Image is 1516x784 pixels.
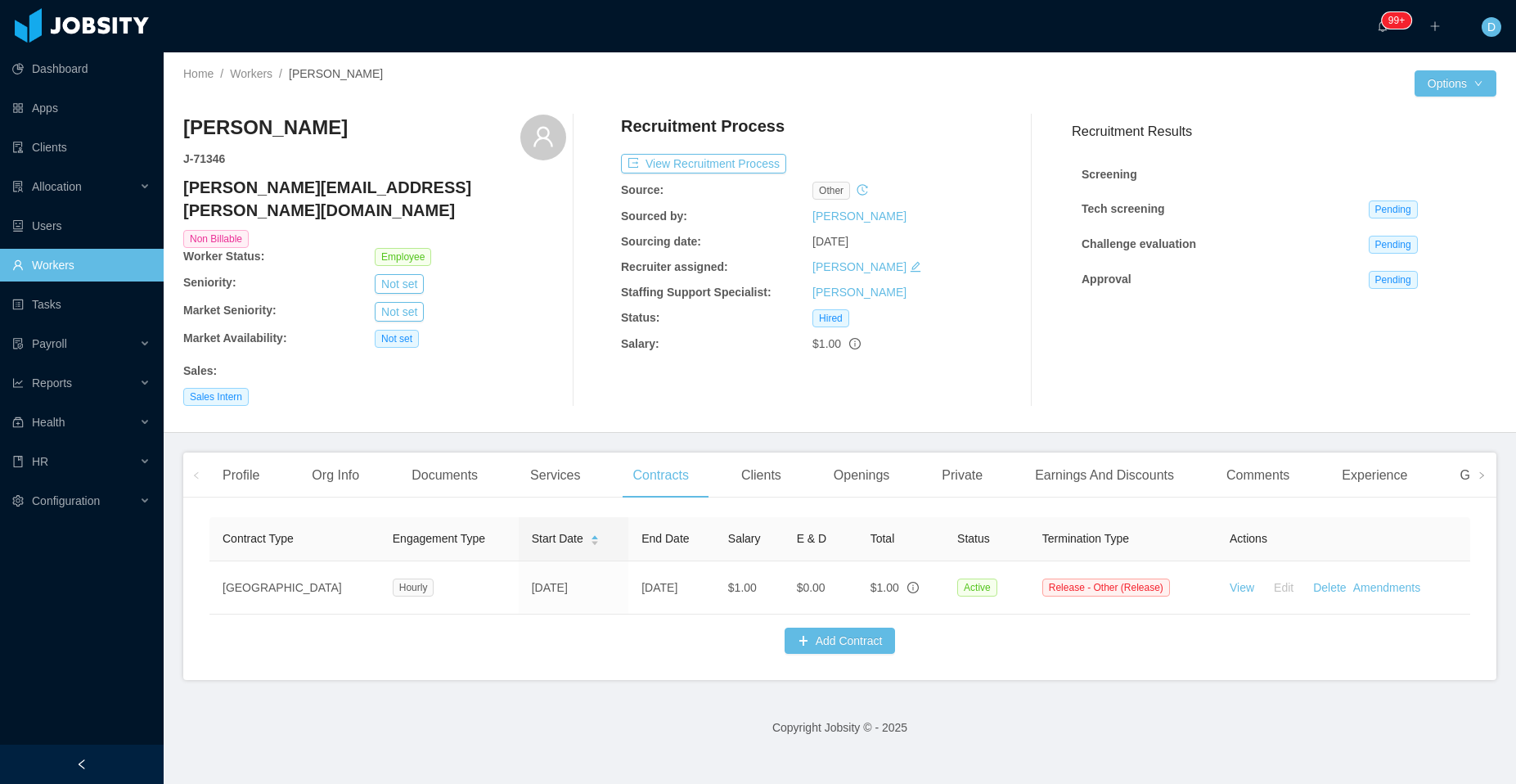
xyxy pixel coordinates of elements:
h4: Recruitment Process [621,115,785,137]
span: Engagement Type [393,532,485,545]
span: info-circle [907,582,919,593]
span: $1.00 [812,337,841,350]
span: Reports [32,376,72,390]
td: [DATE] [628,561,715,615]
span: Health [32,416,65,429]
a: Delete [1313,581,1346,594]
b: Market Seniority: [183,304,277,317]
b: Sourced by: [621,210,687,223]
i: icon: right [1478,471,1486,480]
b: Salary: [621,337,659,350]
span: Allocation [32,180,82,193]
i: icon: bell [1377,20,1388,32]
div: Private [929,453,996,498]
b: Recruiter assigned: [621,260,728,273]
span: Active [957,579,997,597]
strong: J- 71346 [183,152,225,165]
a: icon: robotUsers [12,210,151,242]
div: Groups [1446,453,1515,498]
span: Contract Type [223,532,294,545]
a: Home [183,67,214,80]
div: Contracts [619,453,701,498]
span: Termination Type [1042,532,1129,545]
button: Not set [375,302,424,322]
span: [PERSON_NAME] [289,67,383,80]
span: Release - Other (Release) [1042,579,1170,597]
div: Profile [209,453,272,498]
strong: Tech screening [1082,202,1165,215]
span: $0.00 [797,581,825,594]
a: [PERSON_NAME] [812,260,906,273]
a: icon: appstoreApps [12,92,151,124]
b: Sourcing date: [621,235,701,248]
a: Amendments [1353,581,1420,594]
strong: Approval [1082,273,1131,286]
span: Actions [1230,532,1267,545]
a: [PERSON_NAME] [812,210,906,223]
i: icon: edit [910,261,921,273]
i: icon: history [857,184,868,196]
span: Pending [1369,271,1418,289]
b: Sales : [183,364,217,377]
button: Optionsicon: down [1415,70,1496,97]
i: icon: plus [1429,20,1441,32]
div: Org Info [299,453,372,498]
span: D [1487,17,1496,37]
div: Documents [398,453,491,498]
span: Pending [1369,201,1418,219]
i: icon: medicine-box [12,417,24,428]
i: icon: setting [12,495,24,507]
h3: Recruitment Results [1072,121,1496,142]
div: Experience [1329,453,1420,498]
span: Hourly [393,579,434,597]
span: info-circle [849,338,861,349]
span: Configuration [32,494,100,507]
span: Hired [812,309,849,327]
strong: Challenge evaluation [1082,237,1196,250]
span: Not set [375,330,419,348]
i: icon: book [12,456,24,467]
button: icon: plusAdd Contract [785,628,896,654]
div: Sort [590,533,600,544]
td: [DATE] [519,561,628,615]
strong: Screening [1082,168,1137,181]
a: icon: profileTasks [12,288,151,321]
span: $1.00 [728,581,757,594]
span: Salary [728,532,761,545]
div: Earnings And Discounts [1022,453,1187,498]
span: $1.00 [870,581,899,594]
footer: Copyright Jobsity © - 2025 [164,700,1516,756]
span: Start Date [532,530,583,547]
a: icon: pie-chartDashboard [12,52,151,85]
i: icon: solution [12,181,24,192]
h4: [PERSON_NAME][EMAIL_ADDRESS][PERSON_NAME][DOMAIN_NAME] [183,176,566,222]
a: [PERSON_NAME] [812,286,906,299]
i: icon: file-protect [12,338,24,349]
a: icon: exportView Recruitment Process [621,157,786,170]
i: icon: caret-up [590,533,599,538]
span: Employee [375,248,431,266]
span: Pending [1369,236,1418,254]
a: icon: auditClients [12,131,151,164]
b: Status: [621,311,659,324]
div: Clients [728,453,794,498]
a: icon: userWorkers [12,249,151,282]
span: [DATE] [812,235,848,248]
span: other [812,182,850,200]
i: icon: user [532,125,555,148]
span: E & D [797,532,827,545]
i: icon: left [192,471,200,480]
span: / [220,67,223,80]
b: Market Availability: [183,331,287,345]
i: icon: caret-down [590,539,599,544]
sup: 332 [1382,12,1411,29]
button: Edit [1254,574,1307,601]
a: Workers [230,67,272,80]
i: icon: line-chart [12,377,24,389]
span: Payroll [32,337,67,350]
button: Not set [375,274,424,294]
span: Total [870,532,895,545]
span: Status [957,532,990,545]
span: Sales Intern [183,388,249,406]
h3: [PERSON_NAME] [183,115,348,141]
